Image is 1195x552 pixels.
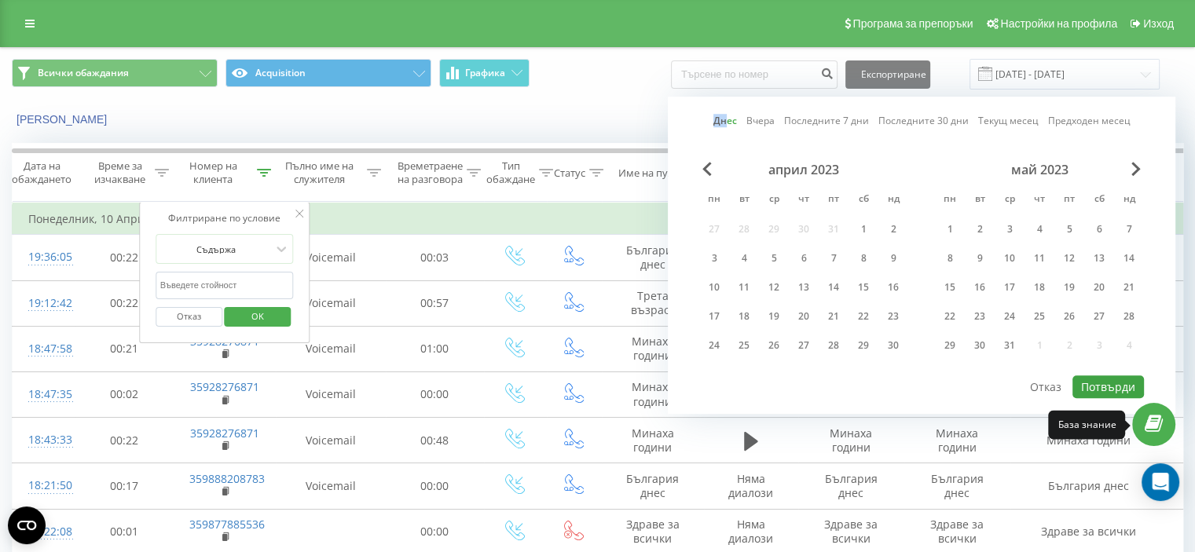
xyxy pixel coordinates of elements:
[398,159,463,186] div: Времетраене на разговора
[75,235,174,280] td: 00:22
[968,188,992,212] abbr: вторник
[1114,218,1144,241] div: нед 7 май 2023
[938,188,962,212] abbr: понеделник
[759,247,789,270] div: сря 5 апр 2023
[1084,305,1114,328] div: съб 27 май 2023
[174,159,254,186] div: Номер на клиента
[8,506,46,544] button: Open CMP widget
[883,277,904,298] div: 16
[12,159,71,186] div: Дата на обаждането
[935,334,965,357] div: пон 29 май 2023
[699,334,729,357] div: пон 24 апр 2023
[12,112,115,126] button: [PERSON_NAME]
[995,334,1025,357] div: сря 31 май 2023
[995,305,1025,328] div: сря 24 май 2023
[618,166,679,180] div: Име на пула
[1059,219,1080,239] div: 5
[1048,114,1131,129] a: Предходен месец
[386,280,484,326] td: 00:57
[878,218,908,241] div: нед 2 апр 2023
[789,276,819,299] div: чет 13 апр 2023
[729,247,759,270] div: вто 4 апр 2023
[38,67,129,79] span: Всички обаждания
[28,517,60,547] div: 17:22:08
[671,60,838,89] input: Търсене по номер
[75,418,174,463] td: 00:22
[190,426,259,441] a: 35928276871
[1089,248,1109,269] div: 13
[89,159,151,186] div: Време за изчакване
[970,306,990,327] div: 23
[276,235,386,280] td: Voicemail
[970,219,990,239] div: 2
[819,247,849,270] div: пет 7 апр 2023
[878,334,908,357] div: нед 30 апр 2023
[764,277,784,298] div: 12
[189,517,265,532] a: 359877885536
[849,276,878,299] div: съб 15 апр 2023
[1084,276,1114,299] div: съб 20 май 2023
[276,326,386,371] td: Voicemail
[386,371,484,417] td: 00:00
[794,335,814,356] div: 27
[713,114,737,129] a: Днес
[940,306,960,327] div: 22
[12,59,218,87] button: Всички обаждания
[995,218,1025,241] div: сря 3 май 2023
[904,463,1010,509] td: България днес
[602,235,704,280] td: България днес
[1058,418,1116,431] div: База знание
[1054,276,1084,299] div: пет 19 май 2023
[935,276,965,299] div: пон 15 май 2023
[970,248,990,269] div: 9
[759,276,789,299] div: сря 12 апр 2023
[1025,305,1054,328] div: чет 25 май 2023
[764,248,784,269] div: 5
[853,277,874,298] div: 15
[276,159,364,186] div: Пълно име на служителя
[794,306,814,327] div: 20
[965,247,995,270] div: вто 9 май 2023
[1089,277,1109,298] div: 20
[852,188,875,212] abbr: събота
[849,305,878,328] div: съб 22 апр 2023
[878,247,908,270] div: нед 9 апр 2023
[1087,188,1111,212] abbr: събота
[1029,306,1050,327] div: 25
[852,17,973,30] span: Програма за препоръки
[699,276,729,299] div: пон 10 апр 2023
[965,218,995,241] div: вто 2 май 2023
[935,247,965,270] div: пон 8 май 2023
[386,235,484,280] td: 00:03
[845,60,930,89] button: Експортиране
[853,219,874,239] div: 1
[999,277,1020,298] div: 17
[1025,276,1054,299] div: чет 18 май 2023
[1054,218,1084,241] div: пет 5 май 2023
[728,471,773,500] span: Няма диалози
[882,188,905,212] abbr: неделя
[794,248,814,269] div: 6
[1000,17,1117,30] span: Настройки на профила
[998,188,1021,212] abbr: сряда
[764,335,784,356] div: 26
[999,219,1020,239] div: 3
[849,218,878,241] div: съб 1 апр 2023
[1021,375,1070,398] button: Отказ
[746,114,775,129] a: Вчера
[759,305,789,328] div: сря 19 апр 2023
[995,276,1025,299] div: сря 17 май 2023
[1058,188,1081,212] abbr: петък
[729,276,759,299] div: вто 11 апр 2023
[276,463,386,509] td: Voicemail
[156,272,294,299] input: Въведете стойност
[1028,188,1051,212] abbr: четвъртък
[28,242,60,272] div: 19:36:05
[386,463,484,509] td: 00:00
[1029,277,1050,298] div: 18
[883,248,904,269] div: 9
[732,188,756,212] abbr: вторник
[699,162,908,177] div: април 2023
[940,219,960,239] div: 1
[189,471,265,486] a: 359888208783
